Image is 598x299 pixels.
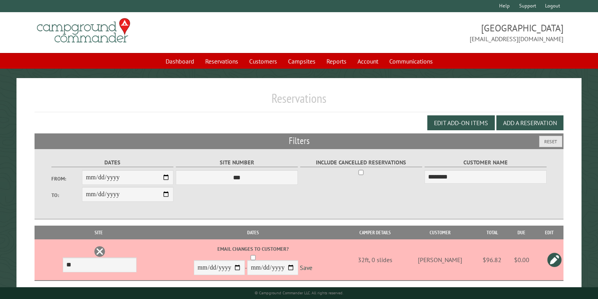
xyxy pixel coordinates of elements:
h1: Reservations [35,91,564,112]
th: Site [38,226,159,239]
th: Due [508,226,535,239]
small: © Campground Commander LLC. All rights reserved. [255,290,343,295]
th: Total [476,226,508,239]
td: $96.82 [476,239,508,281]
a: Dashboard [161,54,199,69]
label: Email changes to customer? [160,245,345,253]
button: Reset [539,136,562,147]
a: Campsites [283,54,320,69]
a: Communications [385,54,438,69]
a: Account [353,54,383,69]
a: Save [300,264,312,272]
td: $0.00 [508,239,535,281]
label: Include Cancelled Reservations [300,158,422,167]
label: Dates [51,158,173,167]
a: Reservations [201,54,243,69]
label: From: [51,175,82,182]
img: Campground Commander [35,15,133,46]
label: To: [51,191,82,199]
a: Reports [322,54,351,69]
button: Add a Reservation [496,115,563,130]
a: Delete this reservation [94,246,106,257]
div: - [160,245,345,277]
td: [PERSON_NAME] [404,239,476,281]
td: 32ft, 0 slides [346,239,404,281]
h2: Filters [35,133,564,148]
label: Site Number [176,158,298,167]
th: Edit [535,226,563,239]
th: Dates [159,226,346,239]
a: Customers [244,54,282,69]
span: [GEOGRAPHIC_DATA] [EMAIL_ADDRESS][DOMAIN_NAME] [299,22,563,44]
th: Camper Details [346,226,404,239]
th: Customer [404,226,476,239]
button: Edit Add-on Items [427,115,495,130]
label: Customer Name [425,158,547,167]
